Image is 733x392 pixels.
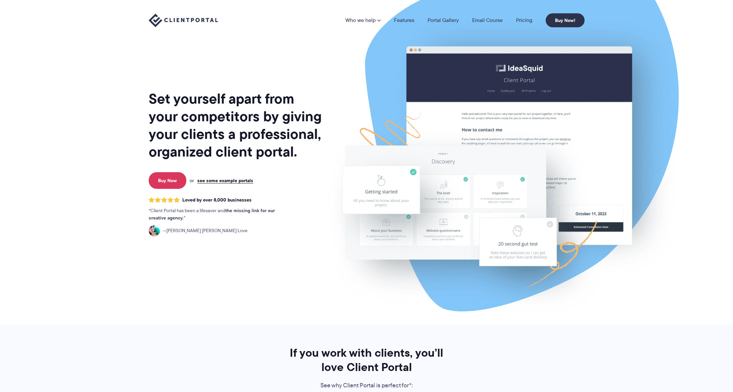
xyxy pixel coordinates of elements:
[472,18,503,23] a: Email Course
[149,90,323,161] h1: Set yourself apart from your competitors by giving your clients a professional, organized client ...
[182,197,252,203] span: Loved by over 8,000 businesses
[281,381,453,391] p: See why Client Portal is perfect for*:
[190,178,194,184] span: or
[197,178,253,184] a: see some example portals
[546,13,585,27] a: Buy Now!
[281,346,453,374] h2: If you work with clients, you’ll love Client Portal
[149,207,288,222] p: Client Portal has been a lifesaver and .
[516,18,532,23] a: Pricing
[149,172,186,189] a: Buy Now
[394,18,414,23] a: Features
[428,18,459,23] a: Portal Gallery
[345,18,381,23] a: Who we help
[149,207,275,221] strong: the missing link for our creative agency
[163,227,248,234] span: [PERSON_NAME] [PERSON_NAME] Love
